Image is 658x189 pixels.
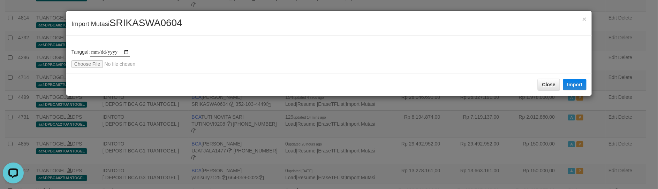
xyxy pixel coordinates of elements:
[71,48,587,68] div: Tanggal:
[538,79,560,90] button: Close
[109,17,182,28] span: SRIKASWA0604
[582,15,587,23] button: Close
[563,79,587,90] button: Import
[71,21,182,27] span: Import Mutasi
[3,3,24,24] button: Open LiveChat chat widget
[582,15,587,23] span: ×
